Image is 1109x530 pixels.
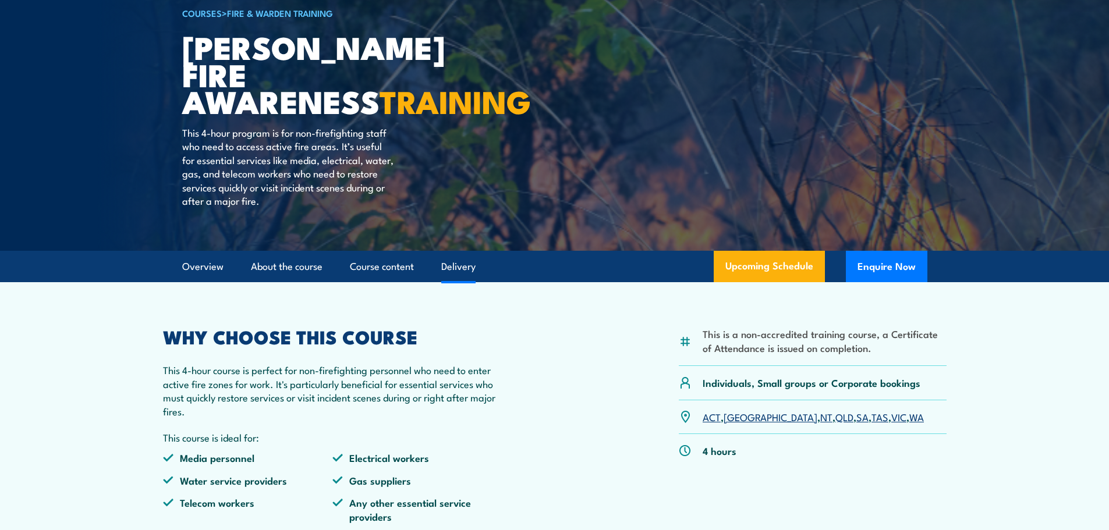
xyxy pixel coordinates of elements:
[182,6,470,20] h6: >
[350,251,414,282] a: Course content
[835,410,853,424] a: QLD
[703,444,736,457] p: 4 hours
[251,251,323,282] a: About the course
[163,451,333,464] li: Media personnel
[332,474,502,487] li: Gas suppliers
[909,410,924,424] a: WA
[871,410,888,424] a: TAS
[163,328,503,344] h2: WHY CHOOSE THIS COURSE
[182,251,224,282] a: Overview
[441,251,476,282] a: Delivery
[182,6,222,19] a: COURSES
[703,376,920,389] p: Individuals, Small groups or Corporate bookings
[163,363,503,418] p: This 4-hour course is perfect for non-firefighting personnel who need to enter active fire zones ...
[182,126,395,207] p: This 4-hour program is for non-firefighting staff who need to access active fire areas. It’s usef...
[163,474,333,487] li: Water service providers
[163,496,333,523] li: Telecom workers
[846,251,927,282] button: Enquire Now
[724,410,817,424] a: [GEOGRAPHIC_DATA]
[332,451,502,464] li: Electrical workers
[703,410,721,424] a: ACT
[380,76,531,125] strong: TRAINING
[714,251,825,282] a: Upcoming Schedule
[891,410,906,424] a: VIC
[703,410,924,424] p: , , , , , , ,
[163,431,503,444] p: This course is ideal for:
[856,410,869,424] a: SA
[227,6,333,19] a: Fire & Warden Training
[703,327,947,354] li: This is a non-accredited training course, a Certificate of Attendance is issued on completion.
[182,33,470,115] h1: [PERSON_NAME] Fire Awareness
[332,496,502,523] li: Any other essential service providers
[820,410,832,424] a: NT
